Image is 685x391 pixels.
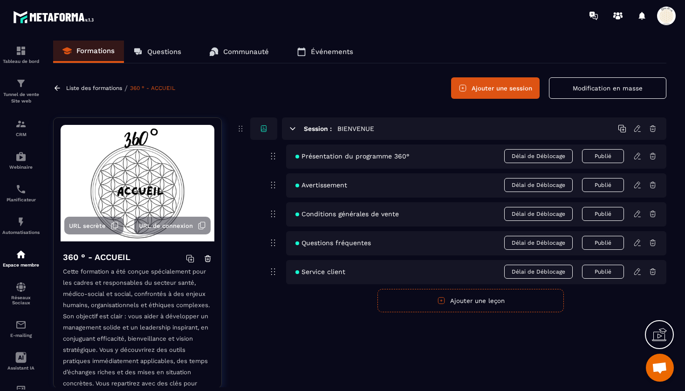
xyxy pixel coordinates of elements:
a: formationformationTunnel de vente Site web [2,71,40,111]
p: Réseaux Sociaux [2,295,40,305]
p: Automatisations [2,230,40,235]
p: CRM [2,132,40,137]
a: 360 ° - ACCUEIL [130,85,175,91]
p: Communauté [223,48,269,56]
a: Assistant IA [2,345,40,377]
h4: 360 ° - ACCUEIL [63,251,130,264]
a: Liste des formations [66,85,122,91]
a: formationformationCRM [2,111,40,144]
button: Ajouter une leçon [377,289,564,312]
button: Publié [582,207,624,221]
h6: Session : [304,125,332,132]
p: Questions [147,48,181,56]
a: Événements [288,41,363,63]
button: URL secrète [64,217,123,234]
span: URL de connexion [139,222,193,229]
img: formation [15,118,27,130]
button: Publié [582,265,624,279]
a: Questions [124,41,191,63]
img: formation [15,78,27,89]
img: scheduler [15,184,27,195]
p: Tunnel de vente Site web [2,91,40,104]
span: Présentation du programme 360° [295,152,409,160]
button: Modification en masse [549,77,666,99]
a: automationsautomationsAutomatisations [2,209,40,242]
p: Planificateur [2,197,40,202]
button: Publié [582,178,624,192]
p: Webinaire [2,165,40,170]
span: Délai de Déblocage [504,236,573,250]
p: Espace membre [2,262,40,268]
img: logo [13,8,97,26]
img: automations [15,216,27,227]
span: Délai de Déblocage [504,178,573,192]
span: Délai de Déblocage [504,207,573,221]
button: URL de connexion [134,217,211,234]
span: Délai de Déblocage [504,149,573,163]
p: Événements [311,48,353,56]
span: / [124,84,128,93]
a: formationformationTableau de bord [2,38,40,71]
p: E-mailing [2,333,40,338]
span: Questions fréquentes [295,239,371,247]
p: Formations [76,47,115,55]
img: email [15,319,27,330]
img: social-network [15,281,27,293]
p: Tableau de bord [2,59,40,64]
img: automations [15,151,27,162]
span: Délai de Déblocage [504,265,573,279]
button: Publié [582,149,624,163]
a: emailemailE-mailing [2,312,40,345]
img: background [61,125,214,241]
a: automationsautomationsEspace membre [2,242,40,274]
button: Publié [582,236,624,250]
p: Assistant IA [2,365,40,370]
h5: BIENVENUE [337,124,374,133]
span: Service client [295,268,345,275]
a: Formations [53,41,124,63]
a: automationsautomationsWebinaire [2,144,40,177]
span: Avertissement [295,181,347,189]
button: Ajouter une session [451,77,540,99]
img: formation [15,45,27,56]
a: schedulerschedulerPlanificateur [2,177,40,209]
span: URL secrète [69,222,106,229]
span: Conditions générales de vente [295,210,399,218]
img: automations [15,249,27,260]
a: Communauté [200,41,278,63]
div: Ouvrir le chat [646,354,674,382]
a: social-networksocial-networkRéseaux Sociaux [2,274,40,312]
